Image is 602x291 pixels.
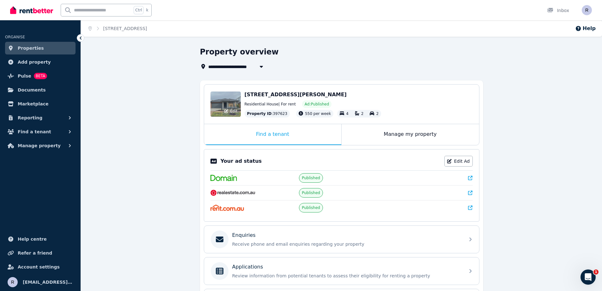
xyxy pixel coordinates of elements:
[5,70,76,82] a: PulseBETA
[103,26,147,31] a: [STREET_ADDRESS]
[5,98,76,110] a: Marketplace
[5,56,76,68] a: Add property
[18,263,60,271] span: Account settings
[18,100,48,108] span: Marketplace
[232,273,461,279] p: Review information from potential tenants to assess their eligibility for renting a property
[247,111,272,116] span: Property ID
[305,102,329,107] span: Ad: Published
[23,278,73,286] span: [EMAIL_ADDRESS][DOMAIN_NAME]
[5,111,76,124] button: Reporting
[204,124,341,145] div: Find a tenant
[305,111,331,116] span: 550 per week
[18,72,31,80] span: Pulse
[361,111,364,116] span: 2
[200,47,279,57] h1: Property overview
[5,125,76,138] button: Find a tenant
[18,235,47,243] span: Help centre
[204,226,479,253] a: EnquiriesReceive phone and email enquiries regarding your property
[5,84,76,96] a: Documents
[582,5,592,15] img: rownal@yahoo.com.au
[18,128,51,136] span: Find a tenant
[221,157,262,165] p: Your ad status
[81,20,155,37] nav: Breadcrumb
[18,249,52,257] span: Refer a friend
[581,269,596,285] iframe: Intercom live chat
[210,175,237,181] img: Domain.com.au
[134,6,143,14] span: Ctrl
[342,124,479,145] div: Manage my property
[575,25,596,32] button: Help
[8,277,18,287] img: rownal@yahoo.com.au
[34,73,47,79] span: BETA
[5,261,76,273] a: Account settings
[5,35,25,39] span: ORGANISE
[18,142,61,149] span: Manage property
[302,205,320,210] span: Published
[18,114,42,122] span: Reporting
[210,205,244,211] img: Rent.com.au
[302,175,320,180] span: Published
[18,86,46,94] span: Documents
[18,44,44,52] span: Properties
[593,269,599,275] span: 1
[376,111,379,116] span: 2
[245,92,347,98] span: [STREET_ADDRESS][PERSON_NAME]
[210,190,256,196] img: RealEstate.com.au
[346,111,349,116] span: 4
[444,156,473,167] a: Edit Ad
[547,7,569,14] div: Inbox
[5,42,76,54] a: Properties
[5,233,76,245] a: Help centre
[18,58,51,66] span: Add property
[146,8,148,13] span: k
[230,109,237,114] span: Edit
[232,241,461,247] p: Receive phone and email enquiries regarding your property
[232,263,263,271] p: Applications
[302,190,320,195] span: Published
[5,139,76,152] button: Manage property
[5,247,76,259] a: Refer a friend
[245,110,290,117] div: : 397623
[232,231,256,239] p: Enquiries
[245,102,296,107] span: Residential House | For rent
[10,5,53,15] img: RentBetter
[204,257,479,285] a: ApplicationsReview information from potential tenants to assess their eligibility for renting a p...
